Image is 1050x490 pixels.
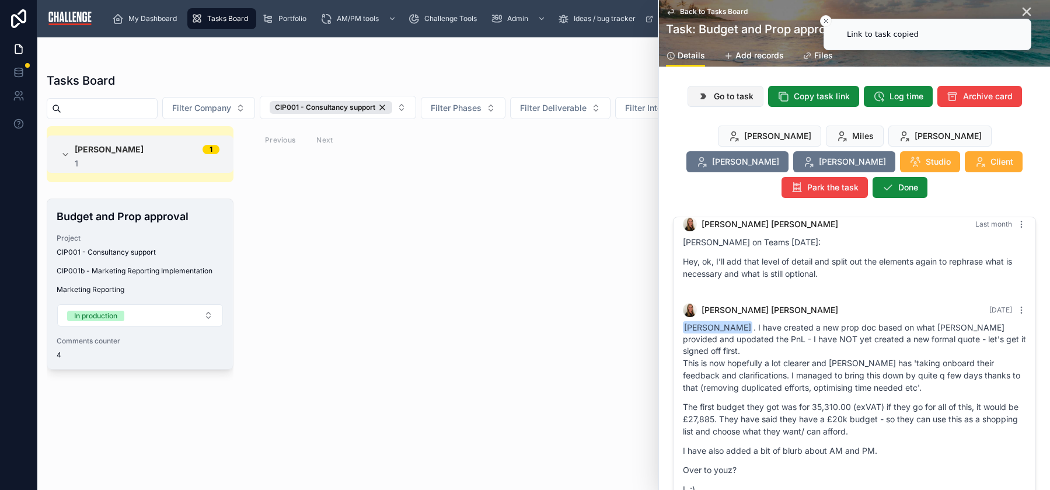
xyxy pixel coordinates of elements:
span: Tasks Board [207,14,248,23]
span: [PERSON_NAME] [PERSON_NAME] [702,304,838,316]
span: CIP001b - Marketing Reporting Implementation [57,266,224,276]
button: Select Button [421,97,505,119]
button: Miles [826,126,884,147]
span: [PERSON_NAME] [915,130,982,142]
button: Archive card [937,86,1022,107]
a: Ideas / bug tracker [554,8,660,29]
button: Log time [864,86,933,107]
a: Details [666,45,705,67]
span: Last month [975,220,1012,228]
a: Back to Tasks Board [666,7,748,16]
a: AM/PM tools [317,8,402,29]
span: Marketing Reporting [57,285,224,294]
p: Over to youz? [683,464,1026,476]
span: My Dashboard [128,14,177,23]
span: 4 [57,350,224,360]
a: Tasks Board [187,8,256,29]
a: Portfolio [259,8,315,29]
a: My Dashboard [109,8,185,29]
span: [PERSON_NAME] [PERSON_NAME] [702,218,838,230]
span: Done [898,182,918,193]
h1: Tasks Board [47,72,115,89]
span: Add records [735,50,784,61]
span: CIP001 - Consultancy support [275,103,375,112]
span: Copy task link [794,91,850,102]
a: Admin [487,8,552,29]
div: 1 [75,159,219,168]
div: Link to task copied [847,29,919,40]
span: Studio [926,156,951,168]
button: Go to task [688,86,763,107]
span: Log time [889,91,923,102]
a: Challenge Tools [404,8,485,29]
button: Select Button [162,97,255,119]
span: Ideas / bug tracker [574,14,636,23]
button: Select Button [615,97,728,119]
span: Back to Tasks Board [680,7,748,16]
button: Select Button [510,97,611,119]
button: Unselect 107 [270,101,392,114]
div: In production [74,311,117,321]
span: [PERSON_NAME] [683,321,752,333]
div: 1 [210,145,212,154]
span: Files [814,50,833,61]
button: Done [873,177,927,198]
div: scrollable content [103,6,1003,32]
span: Admin [507,14,528,23]
span: Park the task [807,182,859,193]
button: [PERSON_NAME] [793,151,895,172]
span: Comments counter [57,336,224,346]
button: Select Button [260,96,416,119]
p: The first budget they got was for 35,310.00 (exVAT) if they go for all of this, it would be £27,8... [683,401,1026,437]
a: Add records [724,45,784,68]
span: Filter Company [172,102,231,114]
a: Files [803,45,833,68]
span: Filter Phases [431,102,482,114]
p: [PERSON_NAME] on Teams [DATE]: [683,236,1026,248]
button: Close toast [820,15,832,27]
span: Filter Internal Status [625,102,704,114]
img: App logo [47,9,93,28]
span: AM/PM tools [337,14,379,23]
span: [PERSON_NAME] [75,144,144,155]
span: [DATE] [989,305,1012,314]
span: Go to task [714,91,754,102]
span: CIP001 - Consultancy support [57,248,156,257]
button: Select Button [57,304,223,326]
button: Park the task [782,177,868,198]
p: I have also added a bit of blurb about AM and PM. [683,444,1026,457]
a: Budget and Prop approvalProjectCIP001 - Consultancy supportCIP001b - Marketing Reporting Implemen... [47,199,233,370]
span: Client [990,156,1013,168]
h1: Task: Budget and Prop approval [666,21,842,37]
span: Challenge Tools [424,14,477,23]
span: [PERSON_NAME] [712,156,779,168]
span: Project [57,234,224,243]
span: [PERSON_NAME] [819,156,886,168]
button: [PERSON_NAME] [686,151,789,172]
span: Miles [852,130,874,142]
button: Studio [900,151,960,172]
span: [PERSON_NAME] [744,130,811,142]
span: Archive card [963,91,1013,102]
button: Client [965,151,1023,172]
span: Filter Deliverable [520,102,587,114]
p: Hey, ok, I’ll add that level of detail and split out the elements again to rephrase what is neces... [683,255,1026,280]
span: Details [678,50,705,61]
h4: Budget and Prop approval [57,208,224,224]
button: [PERSON_NAME] [888,126,992,147]
button: [PERSON_NAME] [718,126,821,147]
p: This is now hopefully a lot clearer and [PERSON_NAME] has 'taking onboard their feedback and clar... [683,357,1026,394]
span: Portfolio [278,14,306,23]
button: Copy task link [768,86,859,107]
